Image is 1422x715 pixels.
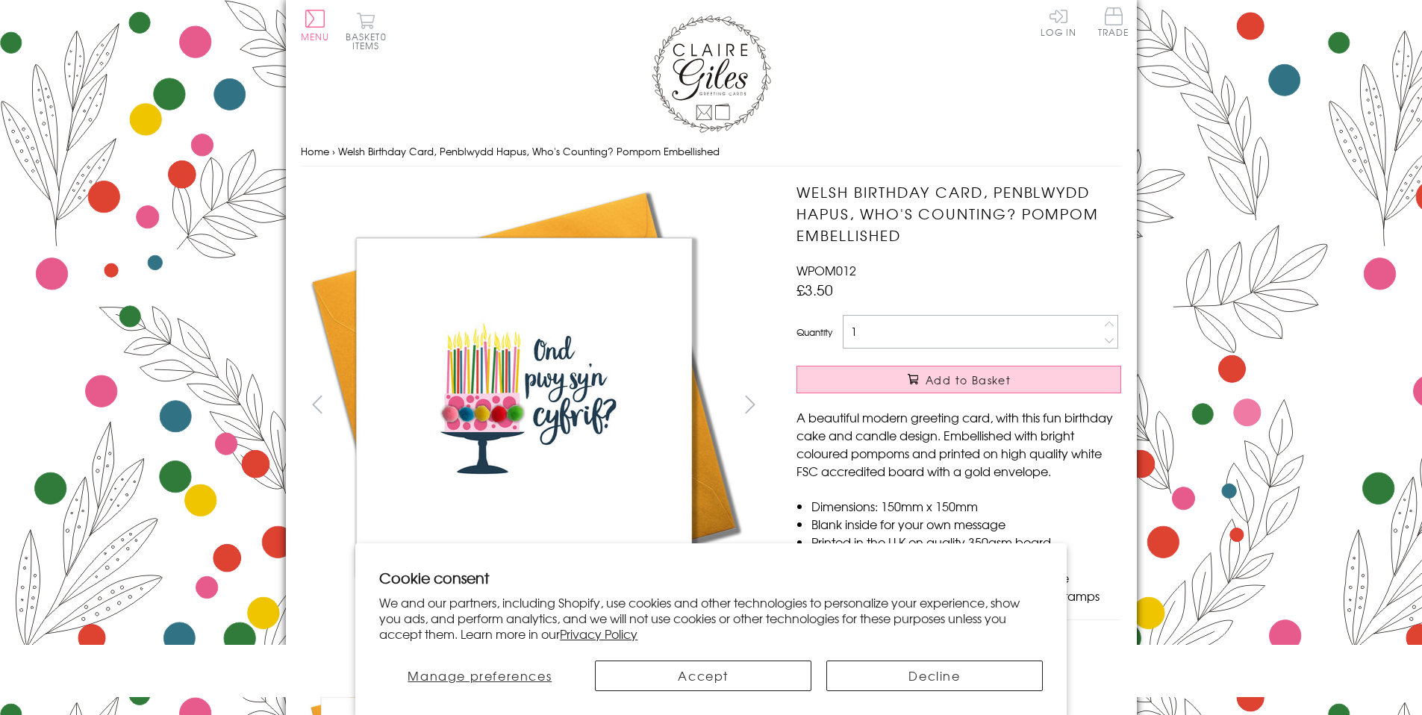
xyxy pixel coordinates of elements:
p: We and our partners, including Shopify, use cookies and other technologies to personalize your ex... [379,595,1043,641]
span: Menu [301,30,330,43]
img: Welsh Birthday Card, Penblwydd Hapus, Who's Counting? Pompom Embellished [767,181,1214,629]
a: Log In [1041,7,1076,37]
span: £3.50 [796,279,833,300]
a: Home [301,144,329,158]
span: 0 items [352,30,387,52]
a: Trade [1098,7,1129,40]
button: Manage preferences [379,661,580,691]
img: Welsh Birthday Card, Penblwydd Hapus, Who's Counting? Pompom Embellished [300,181,748,629]
span: › [332,144,335,158]
li: Printed in the U.K on quality 350gsm board [811,533,1121,551]
h2: Cookie consent [379,567,1043,588]
p: A beautiful modern greeting card, with this fun birthday cake and candle design. Embellished with... [796,408,1121,480]
span: WPOM012 [796,261,856,279]
a: Privacy Policy [560,625,637,643]
button: Accept [595,661,811,691]
li: Dimensions: 150mm x 150mm [811,497,1121,515]
h1: Welsh Birthday Card, Penblwydd Hapus, Who's Counting? Pompom Embellished [796,181,1121,246]
span: Add to Basket [926,372,1011,387]
img: Claire Giles Greetings Cards [652,15,771,133]
button: next [733,387,767,421]
span: Manage preferences [408,666,552,684]
span: Welsh Birthday Card, Penblwydd Hapus, Who's Counting? Pompom Embellished [338,144,720,158]
button: prev [301,387,334,421]
span: Trade [1098,7,1129,37]
button: Decline [826,661,1043,691]
button: Basket0 items [346,12,387,50]
button: Menu [301,10,330,41]
li: Blank inside for your own message [811,515,1121,533]
button: Add to Basket [796,366,1121,393]
nav: breadcrumbs [301,137,1122,167]
label: Quantity [796,325,832,339]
